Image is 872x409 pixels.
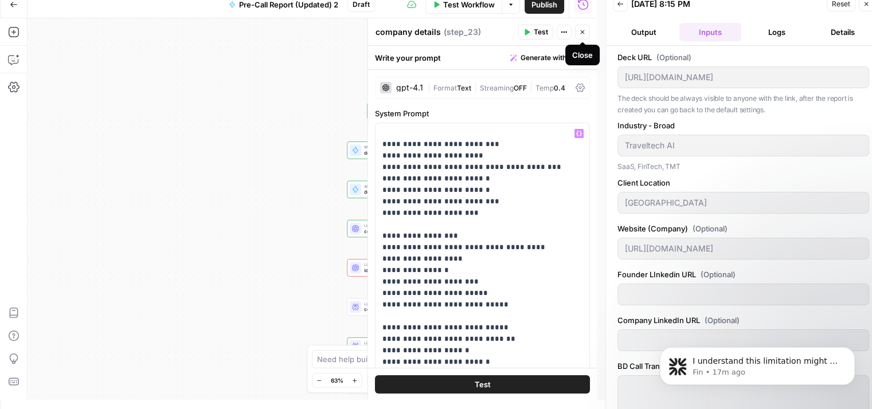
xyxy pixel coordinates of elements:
[368,46,597,69] div: Write your prompt
[693,223,728,234] span: (Optional)
[444,26,481,38] span: ( step_23 )
[534,27,548,37] span: Test
[331,376,343,385] span: 63%
[166,249,175,258] a: Source reference 115593768:
[7,5,29,26] button: go back
[347,141,459,159] div: Workflowdeck to textStep 39
[521,53,575,63] span: Generate with AI
[54,106,211,117] div: no i want to export the entire workflow
[18,225,211,258] div: Currently, our export capabilities focus on Grid data, where you can export as CSV, Markdown, HTM...
[9,65,220,100] div: Fin says…
[81,210,91,219] a: Source reference 115595881:
[428,81,433,93] span: |
[18,313,179,380] div: I understand this limitation might be frustrating, and I’m here if you need any more help with yo...
[518,25,553,40] button: Test
[18,72,155,84] div: Is that what you were looking for?
[347,103,459,120] div: WorkflowSet InputsInputs
[375,375,590,393] button: Test
[45,99,220,124] div: no i want to export the entire workflow
[9,306,188,387] div: I understand this limitation might be frustrating, and I’m here if you need any more help with yo...
[56,6,69,14] h1: Fin
[746,23,808,41] button: Logs
[36,358,45,367] button: Gif picker
[347,376,459,394] div: LLM · Perplexity Sonarmarket analysisStep 37
[471,81,480,93] span: |
[56,14,143,26] p: The team can also help
[347,337,459,355] div: LLM · Perplexity Sonarfunding received by competitorsStep 34
[9,99,220,133] div: Ameya says…
[480,84,514,92] span: Streaming
[617,52,869,63] label: Deck URL
[9,133,220,306] div: Fin says…
[656,52,691,63] span: (Optional)
[396,84,423,92] div: gpt-4.1
[375,108,590,119] label: System Prompt
[514,84,527,92] span: OFF
[347,259,459,276] div: ErrorLLM · Azure: gpt-4oidentify the industryStep 36
[376,26,441,38] textarea: company details
[347,298,459,316] div: LLM · Perplexity SonarcompetitorsStep 33
[9,133,220,305] div: Based on the available information, there isn't a direct feature to export an entire workflow con...
[10,334,220,353] textarea: Message…
[506,50,590,65] button: Generate with AI
[617,223,869,234] label: Website (Company)
[613,23,675,41] button: Output
[433,84,457,92] span: Format
[201,5,222,25] div: Close
[535,84,554,92] span: Temp
[679,23,741,41] button: Inputs
[554,84,565,92] span: 0.4
[617,360,869,372] label: BD Call Transcript
[18,264,211,298] div: Would you like me to connect you with a human agent who can provide detailed assistance about wor...
[617,177,869,188] label: Client Location
[54,358,64,367] button: Upload attachment
[643,323,872,403] iframe: Intercom notifications message
[457,84,471,92] span: Text
[617,161,869,172] p: SaaS, FinTech, TMT
[9,65,164,91] div: Is that what you were looking for?
[705,314,740,326] span: (Optional)
[18,358,27,367] button: Emoji picker
[347,180,459,198] div: Workflowdeck to imgStep 73
[701,269,736,280] span: (Optional)
[179,5,201,26] button: Home
[18,12,211,57] div: This step typically flows directly into your End step and formats the output of previous workflow...
[617,93,869,115] p: The deck should be always visible to anyone with the link, after the report is created you can go...
[527,81,535,93] span: |
[33,6,51,25] img: Profile image for Fin
[617,314,869,326] label: Company LinkedIn URL
[617,120,869,131] label: Industry - Broad
[18,140,211,219] div: Based on the available information, there isn't a direct feature to export an entire workflow con...
[197,353,215,372] button: Send a message…
[617,269,869,280] label: Founder LInkedin URL
[347,220,459,237] div: LLM · Azure: gpt-4.1company detailsStep 23
[474,378,490,390] span: Test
